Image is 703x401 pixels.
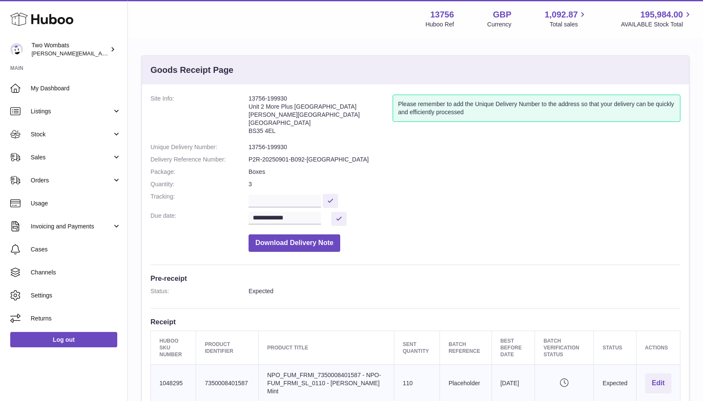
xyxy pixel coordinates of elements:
dt: Site Info: [150,95,249,139]
th: Product Identifier [196,331,258,365]
strong: GBP [493,9,511,20]
span: 1,092.87 [545,9,578,20]
span: Settings [31,291,121,300]
dt: Quantity: [150,180,249,188]
span: Listings [31,107,112,115]
dt: Status: [150,287,249,295]
dd: 13756-199930 [249,143,680,151]
dt: Package: [150,168,249,176]
div: Currency [487,20,512,29]
dt: Delivery Reference Number: [150,156,249,164]
h3: Goods Receipt Page [150,64,234,76]
dt: Due date: [150,212,249,226]
a: Log out [10,332,117,347]
span: Returns [31,314,121,323]
span: Stock [31,130,112,138]
span: 195,984.00 [640,9,683,20]
strong: 13756 [430,9,454,20]
a: 195,984.00 AVAILABLE Stock Total [621,9,693,29]
span: Orders [31,176,112,185]
dd: Expected [249,287,680,295]
span: [PERSON_NAME][EMAIL_ADDRESS][PERSON_NAME][DOMAIN_NAME] [32,50,217,57]
address: 13756-199930 Unit 2 More Plus [GEOGRAPHIC_DATA] [PERSON_NAME][GEOGRAPHIC_DATA] [GEOGRAPHIC_DATA] ... [249,95,393,139]
button: Edit [645,373,671,393]
th: Product title [258,331,394,365]
th: Status [594,331,636,365]
span: Channels [31,268,121,277]
th: Actions [636,331,680,365]
span: Total sales [550,20,587,29]
img: philip.carroll@twowombats.com [10,43,23,56]
span: My Dashboard [31,84,121,92]
dt: Unique Delivery Number: [150,143,249,151]
th: Batch Verification Status [535,331,593,365]
div: Huboo Ref [425,20,454,29]
div: Please remember to add the Unique Delivery Number to the address so that your delivery can be qui... [393,95,680,122]
span: AVAILABLE Stock Total [621,20,693,29]
button: Download Delivery Note [249,234,340,252]
span: Cases [31,245,121,254]
span: Invoicing and Payments [31,222,112,231]
th: Huboo SKU Number [151,331,196,365]
dd: P2R-20250901-B092-[GEOGRAPHIC_DATA] [249,156,680,164]
span: Sales [31,153,112,162]
h3: Pre-receipt [150,274,680,283]
h3: Receipt [150,317,680,326]
dd: Boxes [249,168,680,176]
th: Sent Quantity [394,331,440,365]
dt: Tracking: [150,193,249,208]
th: Best Before Date [492,331,535,365]
div: Two Wombats [32,41,108,58]
a: 1,092.87 Total sales [545,9,588,29]
span: Usage [31,199,121,208]
th: Batch Reference [440,331,492,365]
dd: 3 [249,180,680,188]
